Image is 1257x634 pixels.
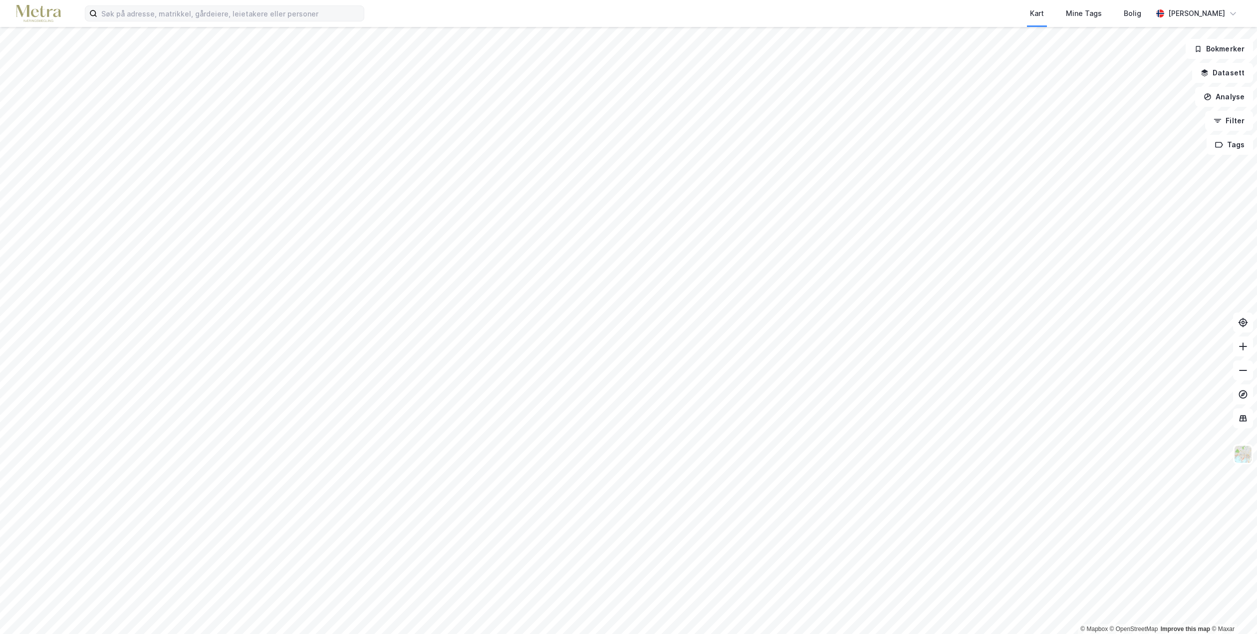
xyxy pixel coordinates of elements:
div: Kontrollprogram for chat [1207,586,1257,634]
img: metra-logo.256734c3b2bbffee19d4.png [16,5,61,22]
button: Datasett [1192,63,1253,83]
input: Søk på adresse, matrikkel, gårdeiere, leietakere eller personer [97,6,364,21]
button: Filter [1205,111,1253,131]
div: Mine Tags [1066,7,1102,19]
a: Improve this map [1161,626,1210,633]
div: Bolig [1124,7,1141,19]
a: Mapbox [1080,626,1108,633]
iframe: Chat Widget [1207,586,1257,634]
button: Tags [1207,135,1253,155]
div: [PERSON_NAME] [1168,7,1225,19]
a: OpenStreetMap [1110,626,1158,633]
div: Kart [1030,7,1044,19]
img: Z [1234,445,1253,464]
button: Analyse [1195,87,1253,107]
button: Bokmerker [1186,39,1253,59]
